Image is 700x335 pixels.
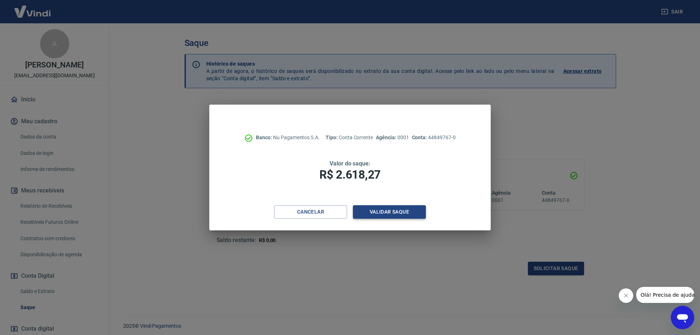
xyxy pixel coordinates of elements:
[412,135,428,140] span: Conta:
[619,288,633,303] iframe: Fechar mensagem
[412,134,456,141] p: 44849767-0
[4,5,61,11] span: Olá! Precisa de ajuda?
[353,205,426,219] button: Validar saque
[326,135,339,140] span: Tipo:
[376,135,397,140] span: Agência:
[330,160,370,167] span: Valor do saque:
[256,134,320,141] p: Nu Pagamentos S.A.
[671,306,694,329] iframe: Botão para abrir a janela de mensagens
[326,134,373,141] p: Conta Corrente
[274,205,347,219] button: Cancelar
[256,135,273,140] span: Banco:
[636,287,694,303] iframe: Mensagem da empresa
[376,134,409,141] p: 0001
[319,168,381,182] span: R$ 2.618,27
